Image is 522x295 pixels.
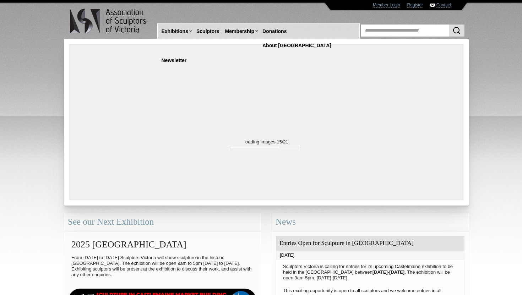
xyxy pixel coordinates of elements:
a: Exhibitions [159,25,191,38]
a: Membership [222,25,257,38]
img: Contact ASV [430,4,435,7]
p: Sculptors Victoria is calling for entries for its upcoming Castelmaine exhibition to be held in t... [279,262,461,283]
div: News [272,213,469,231]
strong: [DATE]-[DATE] [373,269,405,275]
a: Newsletter [159,54,190,67]
a: Sculptors [194,25,222,38]
div: [DATE] [276,251,464,260]
a: Register [407,2,423,8]
a: About [GEOGRAPHIC_DATA] [260,39,334,52]
div: Entries Open for Sculpture in [GEOGRAPHIC_DATA] [276,236,464,251]
div: See our Next Exhibition [64,213,261,231]
p: loading images 15/21 [75,49,458,145]
h2: 2025 [GEOGRAPHIC_DATA] [68,236,257,253]
p: From [DATE] to [DATE] Sculptors Victoria will show sculpture in the historic [GEOGRAPHIC_DATA]. T... [68,253,257,279]
img: Search [452,26,461,35]
a: Member Login [373,2,400,8]
img: logo.png [70,7,148,35]
a: Donations [260,25,289,38]
a: Contact [436,2,451,8]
